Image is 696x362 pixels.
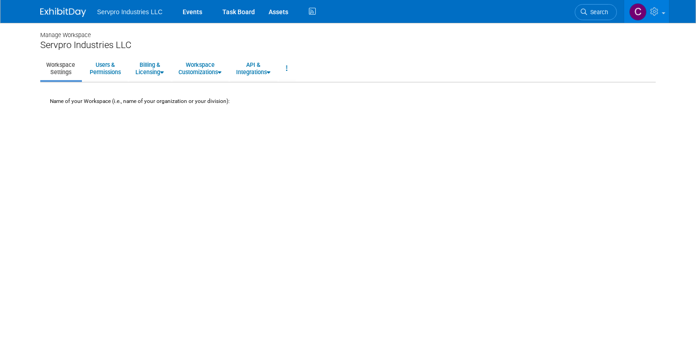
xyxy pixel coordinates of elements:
[40,23,656,39] div: Manage Workspace
[97,8,162,16] span: Servpro Industries LLC
[173,57,227,80] a: WorkspaceCustomizations
[50,98,230,104] small: Name of your Workspace (i.e., name of your organization or your division):
[230,57,276,80] a: API &Integrations
[40,39,656,51] div: Servpro Industries LLC
[629,3,647,21] img: Chris Chassagneux
[575,4,617,20] a: Search
[587,9,608,16] span: Search
[84,57,127,80] a: Users &Permissions
[129,57,170,80] a: Billing &Licensing
[40,57,81,80] a: WorkspaceSettings
[40,8,86,17] img: ExhibitDay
